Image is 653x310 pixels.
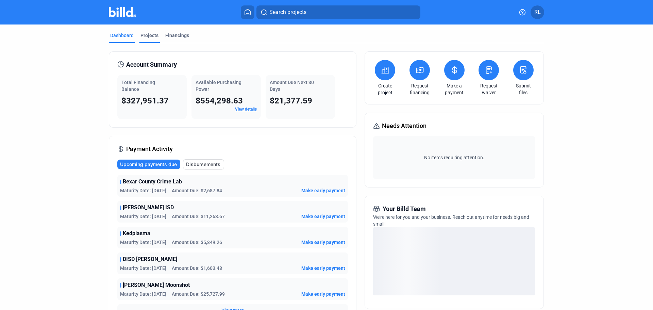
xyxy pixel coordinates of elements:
[534,8,541,16] span: RL
[120,291,166,297] span: Maturity Date: [DATE]
[126,60,177,69] span: Account Summary
[140,32,158,39] div: Projects
[256,5,420,19] button: Search projects
[270,96,312,105] span: $21,377.59
[121,96,169,105] span: $327,951.37
[373,82,397,96] a: Create project
[110,32,134,39] div: Dashboard
[477,82,501,96] a: Request waiver
[172,239,222,246] span: Amount Due: $5,849.26
[383,204,426,214] span: Your Billd Team
[120,265,166,272] span: Maturity Date: [DATE]
[183,159,224,169] button: Disbursements
[117,160,180,169] button: Upcoming payments due
[165,32,189,39] div: Financings
[123,255,177,263] span: DISD [PERSON_NAME]
[196,96,243,105] span: $554,298.63
[196,80,241,92] span: Available Purchasing Power
[172,291,225,297] span: Amount Due: $25,727.99
[172,187,222,194] span: Amount Due: $2,687.84
[531,5,544,19] button: RL
[235,107,257,112] a: View details
[301,239,345,246] button: Make early payment
[172,213,225,220] span: Amount Due: $11,263.67
[123,203,174,212] span: [PERSON_NAME] ISD
[270,80,314,92] span: Amount Due Next 30 Days
[408,82,432,96] a: Request financing
[382,121,426,131] span: Needs Attention
[123,281,190,289] span: [PERSON_NAME] Moonshot
[301,187,345,194] button: Make early payment
[123,178,182,186] span: Bexar County Crime Lab
[120,213,166,220] span: Maturity Date: [DATE]
[121,80,155,92] span: Total Financing Balance
[373,227,535,295] div: loading
[186,161,220,168] span: Disbursements
[109,7,136,17] img: Billd Company Logo
[512,82,535,96] a: Submit files
[301,213,345,220] button: Make early payment
[301,291,345,297] button: Make early payment
[123,229,150,238] span: Kedplasma
[120,161,177,168] span: Upcoming payments due
[376,154,532,161] span: No items requiring attention.
[126,144,173,154] span: Payment Activity
[120,187,166,194] span: Maturity Date: [DATE]
[269,8,306,16] span: Search projects
[442,82,466,96] a: Make a payment
[172,265,222,272] span: Amount Due: $1,603.48
[301,265,345,272] button: Make early payment
[373,214,529,227] span: We're here for you and your business. Reach out anytime for needs big and small!
[120,239,166,246] span: Maturity Date: [DATE]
